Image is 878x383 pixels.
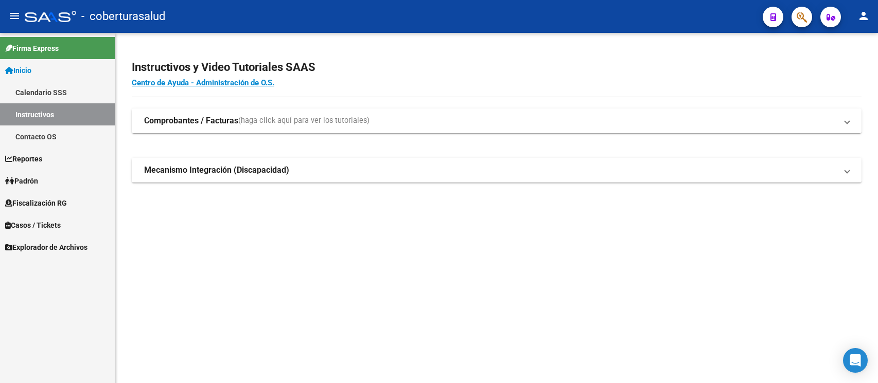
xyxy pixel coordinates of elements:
span: Fiscalización RG [5,197,67,209]
span: Explorador de Archivos [5,242,87,253]
mat-icon: person [857,10,870,22]
div: Open Intercom Messenger [843,348,868,373]
a: Centro de Ayuda - Administración de O.S. [132,78,274,87]
span: Casos / Tickets [5,220,61,231]
span: Inicio [5,65,31,76]
span: (haga click aquí para ver los tutoriales) [238,115,370,126]
strong: Comprobantes / Facturas [144,115,238,126]
mat-expansion-panel-header: Comprobantes / Facturas(haga click aquí para ver los tutoriales) [132,108,862,133]
span: Reportes [5,153,42,165]
h2: Instructivos y Video Tutoriales SAAS [132,58,862,77]
mat-icon: menu [8,10,21,22]
span: Firma Express [5,43,59,54]
mat-expansion-panel-header: Mecanismo Integración (Discapacidad) [132,158,862,183]
span: Padrón [5,175,38,187]
span: - coberturasalud [81,5,165,28]
strong: Mecanismo Integración (Discapacidad) [144,165,289,176]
